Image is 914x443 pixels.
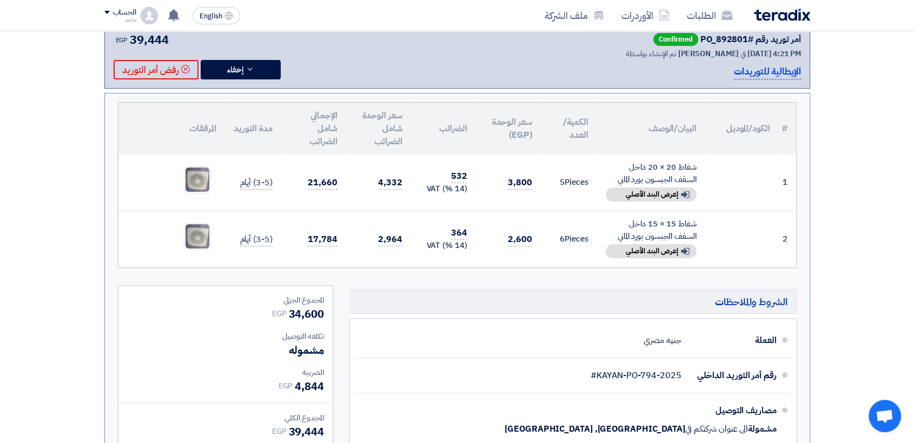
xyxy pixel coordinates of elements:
[288,342,323,358] span: مشموله
[104,17,136,23] div: ماجد
[560,176,565,188] span: 5
[420,239,467,252] div: (14 %) VAT
[308,176,337,190] span: 21,660
[613,3,678,28] a: الأوردرات
[626,48,676,59] span: تم الإنشاء بواسطة
[349,290,797,314] h5: الشروط والملاحظات
[508,233,532,246] span: 2,600
[740,48,746,59] span: في
[606,187,697,202] div: إعرض البند الأصلي
[130,31,168,49] span: 39,444
[420,183,467,195] div: (14 %) VAT
[644,330,681,351] div: جنيه مصري
[678,3,741,28] a: الطلبات
[308,233,337,246] span: 17,784
[378,233,402,246] span: 2,964
[869,400,901,432] a: Open chat
[141,7,158,24] img: profile_test.png
[779,103,796,155] th: #
[748,424,776,434] span: مشمولة
[606,161,697,185] div: شفاط 20 × 20 داخل السقف الجبسون بورد الماني
[127,331,324,342] div: تكلفه التوصيل
[754,9,810,21] img: Teradix logo
[127,294,324,306] div: المجموع الجزئي
[113,8,136,17] div: الحساب
[451,170,467,183] span: 532
[678,48,739,59] span: [PERSON_NAME]
[705,103,779,155] th: الكود/الموديل
[200,12,222,20] span: English
[591,370,681,381] span: #KAYAN-PO-794-2025
[653,33,698,46] span: Confirmed
[127,412,324,424] div: المجموع الكلي
[690,363,777,388] div: رقم أمر التوريد الداخلي
[193,7,240,24] button: English
[225,103,281,155] th: مدة التوريد
[240,176,272,190] span: (3-5) أيام
[272,426,287,437] span: EGP
[116,35,128,45] span: EGP
[288,306,323,322] span: 34,600
[734,65,800,79] p: الإيطالية للتوريدات
[346,103,411,155] th: سعر الوحدة شامل الضرائب
[279,380,293,392] span: EGP
[184,166,210,193] img: ___1756369221454.jpg
[201,60,281,79] button: إخفاء
[779,211,796,267] td: 2
[690,327,777,353] div: العملة
[541,211,597,267] td: Pieces
[118,103,225,155] th: المرفقات
[240,233,272,246] span: (3-5) أيام
[747,48,801,59] span: [DATE] 4:21 PM
[411,103,476,155] th: الضرائب
[295,378,324,394] span: 4,844
[606,218,697,242] div: شفاط 15 × 15 داخل السقف الجبسون بورد الماني
[281,103,346,155] th: الإجمالي شامل الضرائب
[127,367,324,378] div: الضريبة
[508,176,532,190] span: 3,800
[288,424,323,440] span: 39,444
[541,155,597,211] td: Pieces
[476,103,541,155] th: سعر الوحدة (EGP)
[451,226,467,240] span: 364
[685,424,748,434] span: الى عنوان شركتكم في
[597,103,705,155] th: البيان/الوصف
[272,308,287,319] span: EGP
[779,155,796,211] td: 1
[536,3,613,28] a: ملف الشركة
[606,244,697,258] div: إعرض البند الأصلي
[690,398,777,424] div: مصاريف التوصيل
[378,176,402,190] span: 4,332
[505,424,685,434] span: [GEOGRAPHIC_DATA], [GEOGRAPHIC_DATA]
[700,33,801,46] div: أمر توريد رقم #PO_892801
[541,103,597,155] th: الكمية/العدد
[560,233,565,245] span: 6
[184,223,210,250] img: ___1756369232198.jpg
[114,60,198,79] button: رفض أمر التوريد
